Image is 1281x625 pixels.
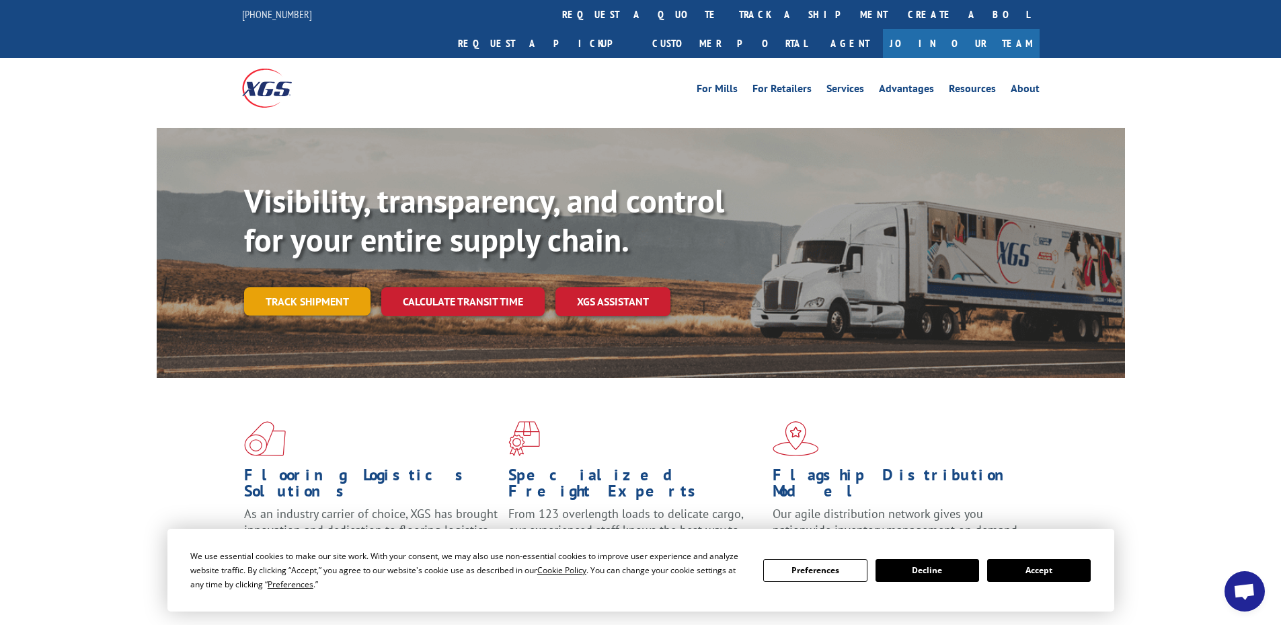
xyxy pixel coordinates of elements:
a: Open chat [1225,571,1265,612]
a: Resources [949,83,996,98]
span: As an industry carrier of choice, XGS has brought innovation and dedication to flooring logistics... [244,506,498,554]
h1: Flagship Distribution Model [773,467,1027,506]
span: Cookie Policy [537,564,586,576]
img: xgs-icon-focused-on-flooring-red [508,421,540,456]
img: xgs-icon-total-supply-chain-intelligence-red [244,421,286,456]
a: XGS ASSISTANT [555,287,670,316]
p: From 123 overlength loads to delicate cargo, our experienced staff knows the best way to move you... [508,506,763,566]
a: Calculate transit time [381,287,545,316]
a: Agent [817,29,883,58]
div: We use essential cookies to make our site work. With your consent, we may also use non-essential ... [190,549,747,591]
img: xgs-icon-flagship-distribution-model-red [773,421,819,456]
span: Our agile distribution network gives you nationwide inventory management on demand. [773,506,1020,538]
a: About [1011,83,1040,98]
span: Preferences [268,579,313,590]
button: Decline [876,559,979,582]
h1: Specialized Freight Experts [508,467,763,506]
a: Advantages [879,83,934,98]
a: [PHONE_NUMBER] [242,7,312,21]
a: Request a pickup [448,29,642,58]
a: Join Our Team [883,29,1040,58]
a: Track shipment [244,287,371,316]
h1: Flooring Logistics Solutions [244,467,498,506]
div: Cookie Consent Prompt [167,529,1114,612]
button: Accept [987,559,1091,582]
a: Customer Portal [642,29,817,58]
a: For Retailers [752,83,812,98]
button: Preferences [763,559,867,582]
b: Visibility, transparency, and control for your entire supply chain. [244,180,724,260]
a: For Mills [697,83,738,98]
a: Services [826,83,864,98]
